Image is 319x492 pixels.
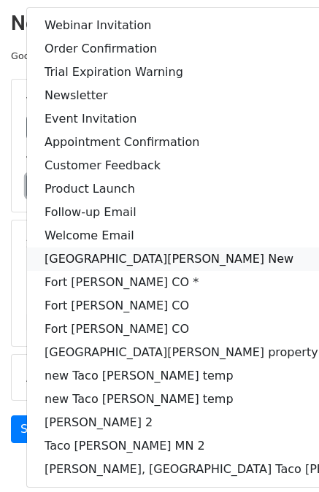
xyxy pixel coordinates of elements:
small: Google Sheet: [11,50,192,61]
a: Send [11,415,59,443]
h2: New Campaign [11,11,308,36]
iframe: Chat Widget [246,422,319,492]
